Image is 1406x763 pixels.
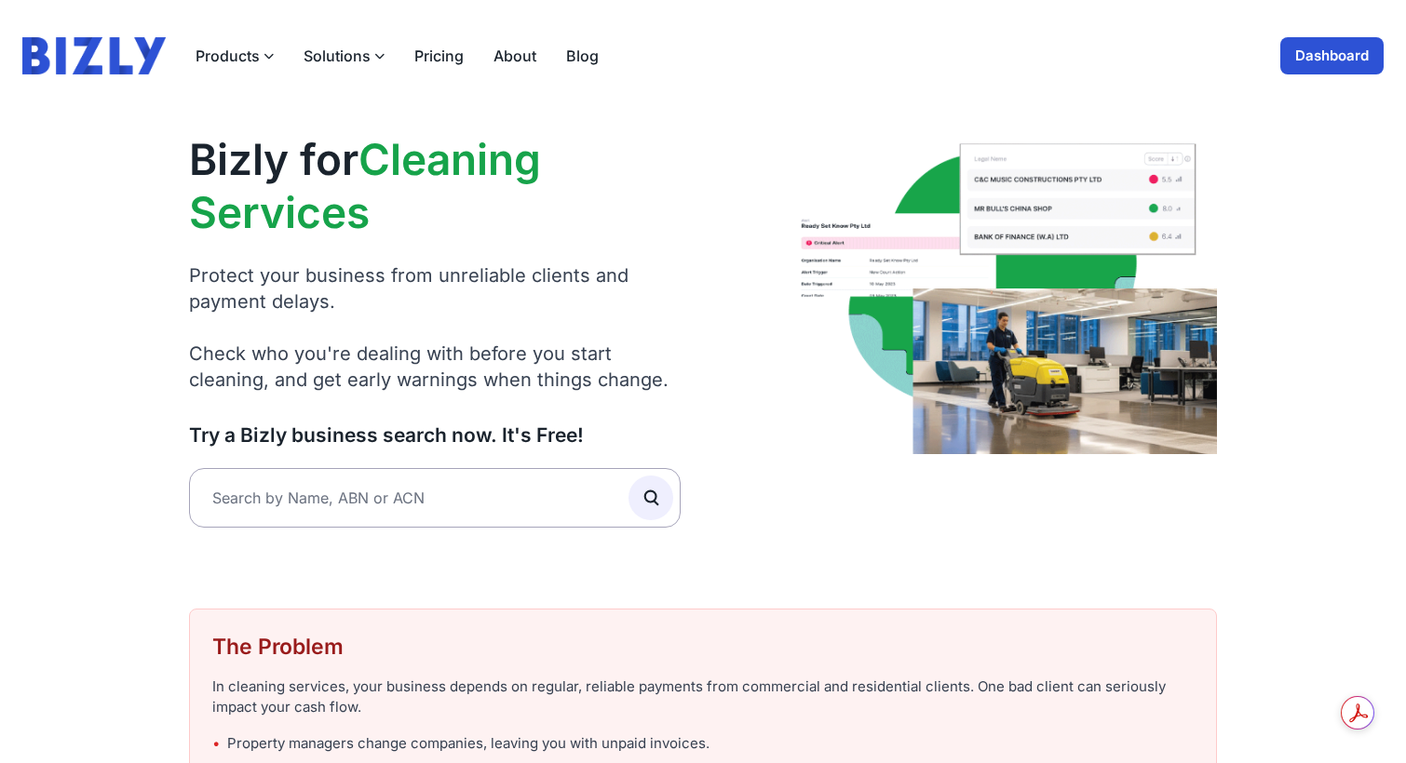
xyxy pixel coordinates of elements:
h2: The Problem [212,632,1194,662]
p: In cleaning services, your business depends on regular, reliable payments from commercial and res... [212,676,1194,718]
img: Cleaning professional checking client risk on Bizly [789,112,1217,454]
button: Products [196,45,274,67]
h1: Bizly for [189,133,681,240]
a: Dashboard [1280,37,1384,74]
a: Blog [566,45,599,67]
input: Search by Name, ABN or ACN [189,468,681,528]
a: Pricing [414,45,464,67]
span: • [212,733,220,755]
p: Protect your business from unreliable clients and payment delays. Check who you're dealing with b... [189,262,681,393]
h3: Try a Bizly business search now. It's Free! [189,422,681,448]
button: Solutions [304,45,385,67]
span: Cleaning Services [189,133,541,239]
a: About [493,45,536,67]
li: Property managers change companies, leaving you with unpaid invoices. [212,733,1194,755]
